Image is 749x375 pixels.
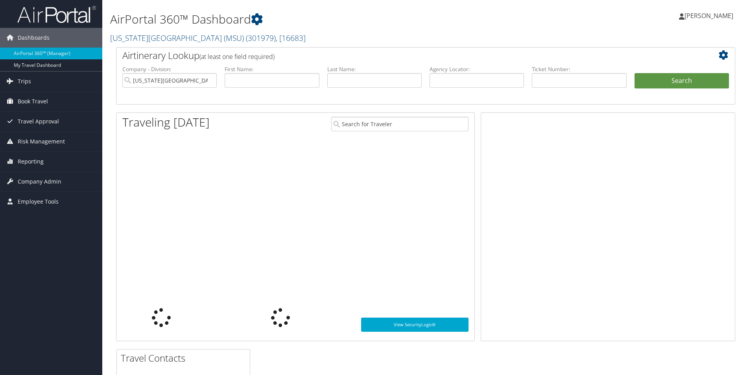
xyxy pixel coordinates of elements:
[635,73,729,89] button: Search
[276,33,306,43] span: , [ 16683 ]
[18,152,44,171] span: Reporting
[327,65,422,73] label: Last Name:
[18,172,61,191] span: Company Admin
[679,4,741,28] a: [PERSON_NAME]
[18,92,48,111] span: Book Travel
[199,52,275,61] span: (at least one field required)
[110,33,306,43] a: [US_STATE][GEOGRAPHIC_DATA] (MSU)
[246,33,276,43] span: ( 301979 )
[361,318,469,332] a: View SecurityLogic®
[121,351,250,365] h2: Travel Contacts
[122,49,677,62] h2: Airtinerary Lookup
[18,132,65,151] span: Risk Management
[532,65,626,73] label: Ticket Number:
[110,11,531,28] h1: AirPortal 360™ Dashboard
[18,72,31,91] span: Trips
[18,192,59,211] span: Employee Tools
[122,114,210,131] h1: Traveling [DATE]
[18,28,50,48] span: Dashboards
[684,11,733,20] span: [PERSON_NAME]
[122,65,217,73] label: Company - Division:
[18,112,59,131] span: Travel Approval
[430,65,524,73] label: Agency Locator:
[17,5,96,24] img: airportal-logo.png
[225,65,319,73] label: First Name:
[331,117,469,131] input: Search for Traveler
